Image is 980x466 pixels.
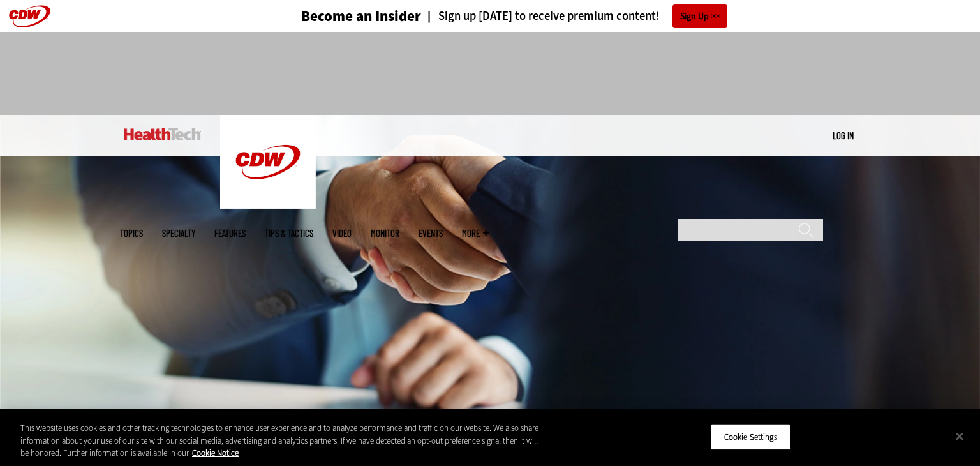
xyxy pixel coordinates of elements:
button: Close [946,422,974,450]
a: MonITor [371,229,399,238]
span: More [462,229,489,238]
a: Features [214,229,246,238]
img: Home [220,115,316,209]
a: Become an Insider [253,9,421,24]
a: Video [332,229,352,238]
a: Log in [833,130,854,141]
h3: Become an Insider [301,9,421,24]
a: More information about your privacy [192,447,239,458]
iframe: advertisement [258,45,722,102]
div: User menu [833,129,854,142]
a: Sign up [DATE] to receive premium content! [421,10,660,22]
a: Tips & Tactics [265,229,313,238]
span: Topics [120,229,143,238]
a: Events [419,229,443,238]
a: CDW [220,199,316,213]
span: Specialty [162,229,195,238]
a: Sign Up [672,4,727,28]
div: This website uses cookies and other tracking technologies to enhance user experience and to analy... [20,422,539,460]
img: Home [124,128,201,140]
button: Cookie Settings [711,423,791,450]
